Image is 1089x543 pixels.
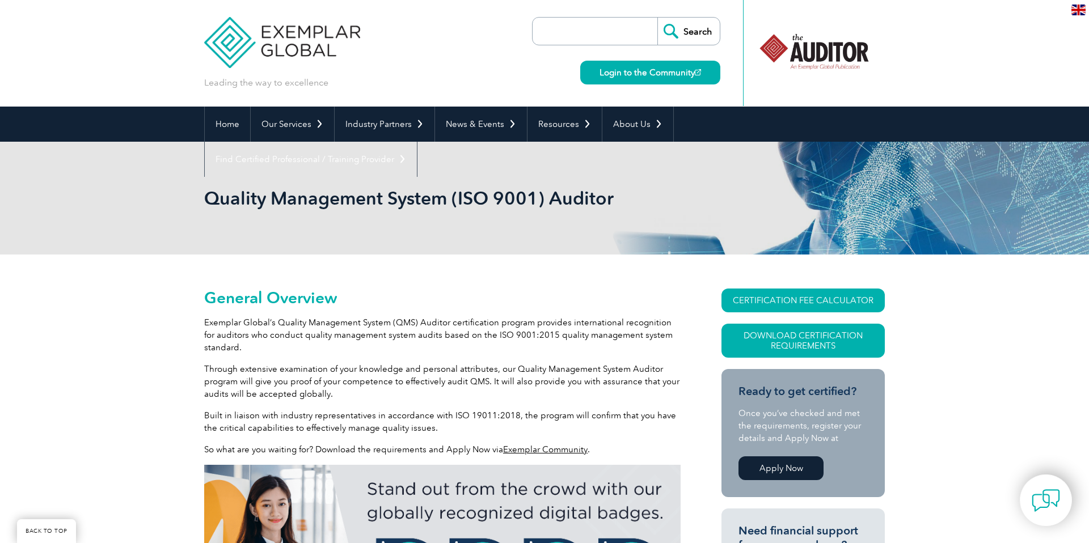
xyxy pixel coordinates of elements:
[738,384,868,398] h3: Ready to get certified?
[738,456,824,480] a: Apply Now
[657,18,720,45] input: Search
[204,187,640,209] h1: Quality Management System (ISO 9001) Auditor
[503,444,588,455] a: Exemplar Community
[204,77,328,89] p: Leading the way to excellence
[580,61,720,84] a: Login to the Community
[335,107,434,142] a: Industry Partners
[204,316,681,354] p: Exemplar Global’s Quality Management System (QMS) Auditor certification program provides internat...
[435,107,527,142] a: News & Events
[721,324,885,358] a: Download Certification Requirements
[738,407,868,444] p: Once you’ve checked and met the requirements, register your details and Apply Now at
[204,289,681,307] h2: General Overview
[695,69,701,75] img: open_square.png
[721,289,885,312] a: CERTIFICATION FEE CALCULATOR
[251,107,334,142] a: Our Services
[205,142,417,177] a: Find Certified Professional / Training Provider
[205,107,250,142] a: Home
[1071,5,1086,15] img: en
[602,107,673,142] a: About Us
[1032,486,1060,515] img: contact-chat.png
[17,519,76,543] a: BACK TO TOP
[204,409,681,434] p: Built in liaison with industry representatives in accordance with ISO 19011:2018, the program wil...
[527,107,602,142] a: Resources
[204,363,681,400] p: Through extensive examination of your knowledge and personal attributes, our Quality Management S...
[204,443,681,456] p: So what are you waiting for? Download the requirements and Apply Now via .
